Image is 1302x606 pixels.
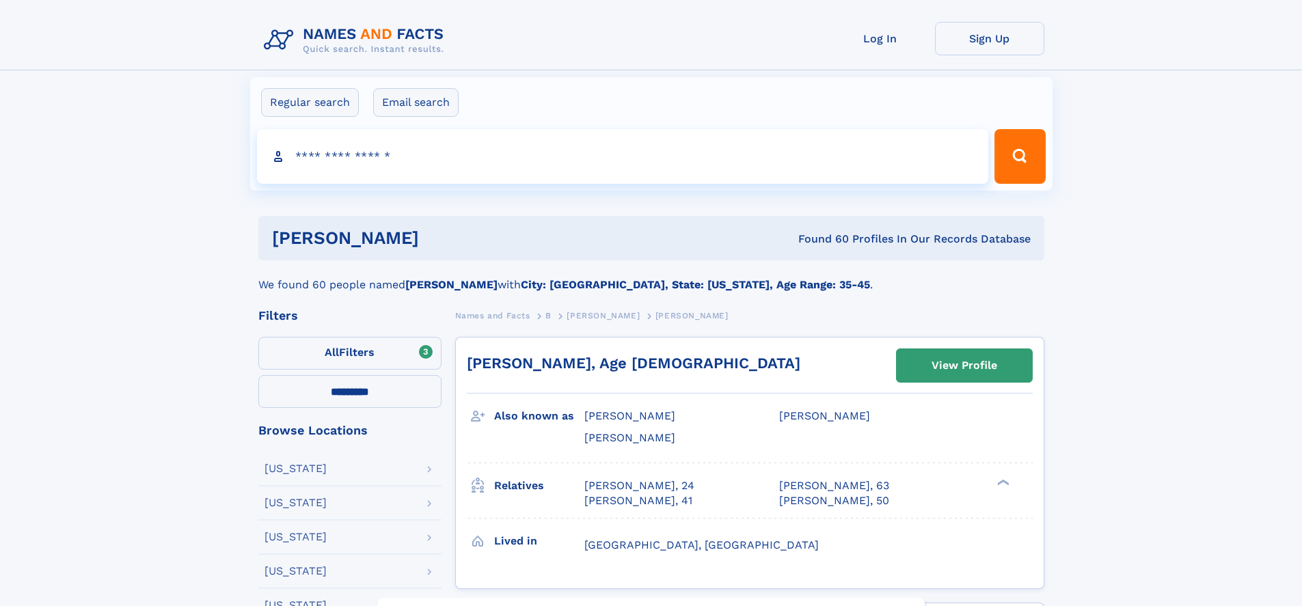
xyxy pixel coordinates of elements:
[826,22,935,55] a: Log In
[897,349,1032,382] a: View Profile
[258,309,442,322] div: Filters
[584,493,692,508] a: [PERSON_NAME], 41
[494,474,584,497] h3: Relatives
[467,355,800,372] a: [PERSON_NAME], Age [DEMOGRAPHIC_DATA]
[455,307,530,324] a: Names and Facts
[405,278,498,291] b: [PERSON_NAME]
[265,566,327,577] div: [US_STATE]
[257,129,989,184] input: search input
[258,260,1044,293] div: We found 60 people named with .
[567,307,640,324] a: [PERSON_NAME]
[779,409,870,422] span: [PERSON_NAME]
[521,278,870,291] b: City: [GEOGRAPHIC_DATA], State: [US_STATE], Age Range: 35-45
[584,431,675,444] span: [PERSON_NAME]
[584,478,694,493] a: [PERSON_NAME], 24
[932,350,997,381] div: View Profile
[779,493,889,508] a: [PERSON_NAME], 50
[272,230,609,247] h1: [PERSON_NAME]
[545,311,552,320] span: B
[545,307,552,324] a: B
[994,129,1045,184] button: Search Button
[258,424,442,437] div: Browse Locations
[655,311,729,320] span: [PERSON_NAME]
[608,232,1031,247] div: Found 60 Profiles In Our Records Database
[265,497,327,508] div: [US_STATE]
[265,463,327,474] div: [US_STATE]
[994,478,1010,486] div: ❯
[258,337,442,370] label: Filters
[265,532,327,542] div: [US_STATE]
[584,409,675,422] span: [PERSON_NAME]
[494,404,584,428] h3: Also known as
[258,22,455,59] img: Logo Names and Facts
[935,22,1044,55] a: Sign Up
[779,478,889,493] a: [PERSON_NAME], 63
[261,88,359,117] label: Regular search
[567,311,640,320] span: [PERSON_NAME]
[325,346,339,359] span: All
[584,538,819,551] span: [GEOGRAPHIC_DATA], [GEOGRAPHIC_DATA]
[494,529,584,553] h3: Lived in
[373,88,459,117] label: Email search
